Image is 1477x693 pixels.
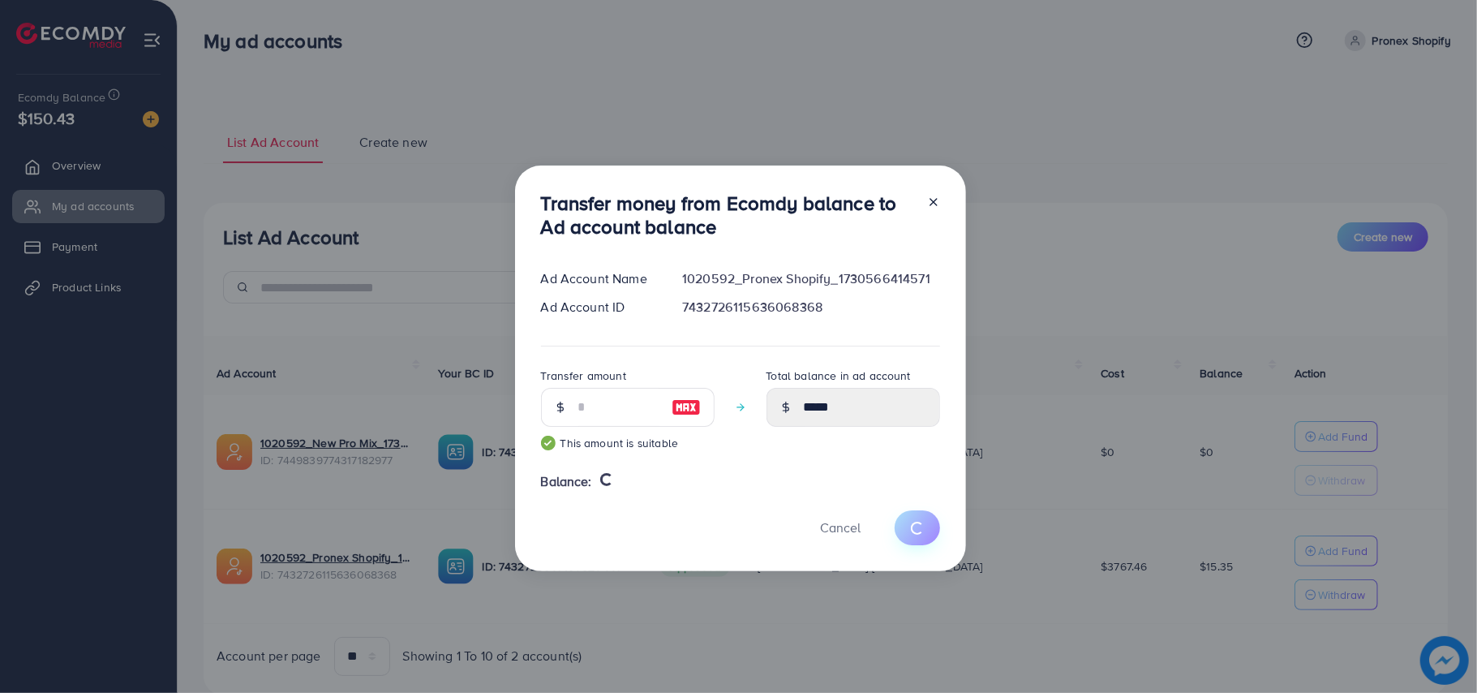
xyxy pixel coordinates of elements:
[672,398,701,417] img: image
[528,298,670,316] div: Ad Account ID
[669,269,952,288] div: 1020592_Pronex Shopify_1730566414571
[669,298,952,316] div: 7432726115636068368
[541,192,914,239] h3: Transfer money from Ecomdy balance to Ad account balance
[541,472,592,491] span: Balance:
[541,368,626,384] label: Transfer amount
[528,269,670,288] div: Ad Account Name
[766,368,911,384] label: Total balance in ad account
[801,510,882,545] button: Cancel
[541,435,715,451] small: This amount is suitable
[821,519,861,536] span: Cancel
[541,436,556,450] img: guide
